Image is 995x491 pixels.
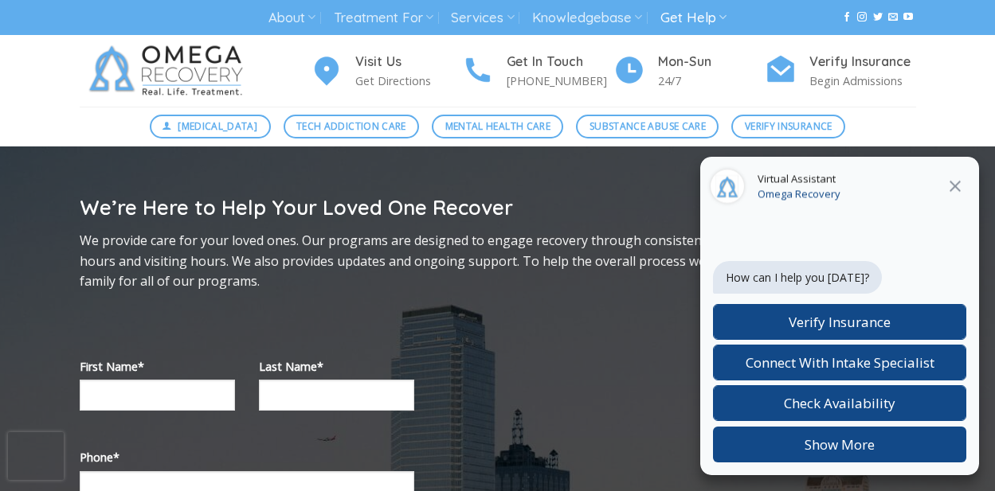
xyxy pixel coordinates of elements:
a: Follow on Twitter [873,12,883,23]
p: 24/7 [658,72,765,90]
p: [PHONE_NUMBER] [507,72,613,90]
h4: Mon-Sun [658,52,765,72]
a: [MEDICAL_DATA] [150,115,271,138]
label: Last Name* [259,357,414,376]
h4: Verify Insurance [809,52,916,72]
a: Services [451,3,514,33]
h4: Get In Touch [507,52,613,72]
p: We provide care for your loved ones. Our programs are designed to engage recovery through consist... [80,231,916,292]
a: Knowledgebase [532,3,642,33]
h2: We’re Here to Help Your Loved One Recover [80,194,916,220]
a: Verify Insurance [731,115,845,138]
span: Tech Addiction Care [296,119,406,134]
a: Tech Addiction Care [284,115,420,138]
p: Begin Admissions [809,72,916,90]
a: Follow on Instagram [857,12,867,23]
label: First Name* [80,357,235,376]
a: Follow on Facebook [842,12,852,23]
a: Substance Abuse Care [576,115,719,138]
h4: Visit Us [355,52,462,72]
a: About [268,3,315,33]
label: Phone* [80,448,414,466]
a: Mental Health Care [432,115,563,138]
p: Get Directions [355,72,462,90]
a: Treatment For [334,3,433,33]
a: Verify Insurance Begin Admissions [765,52,916,91]
span: Substance Abuse Care [590,119,706,134]
a: Get In Touch [PHONE_NUMBER] [462,52,613,91]
a: Send us an email [888,12,898,23]
img: Omega Recovery [80,35,259,107]
a: Visit Us Get Directions [311,52,462,91]
span: Mental Health Care [445,119,550,134]
span: [MEDICAL_DATA] [178,119,257,134]
a: Follow on YouTube [903,12,913,23]
a: Get Help [660,3,727,33]
span: Verify Insurance [745,119,832,134]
